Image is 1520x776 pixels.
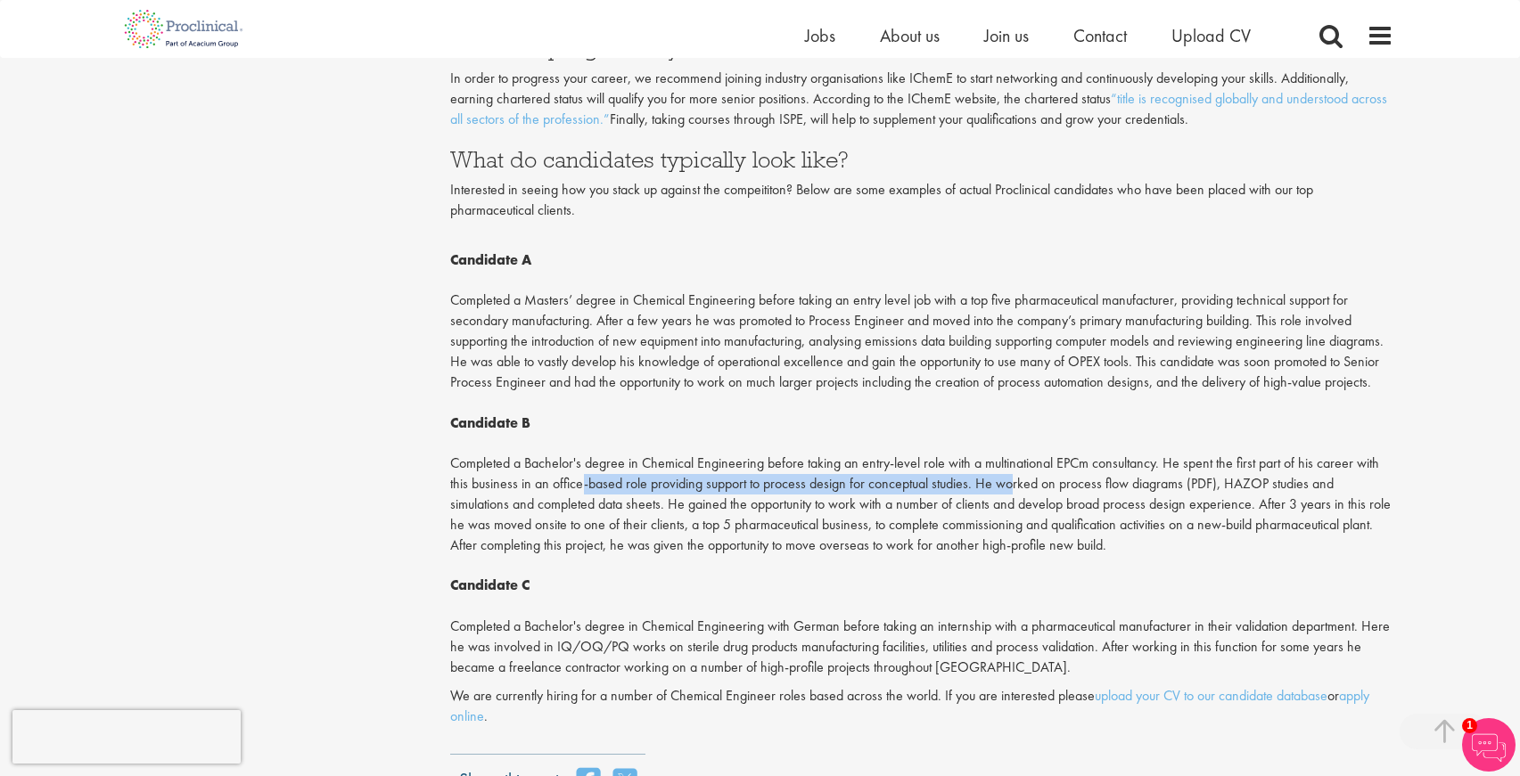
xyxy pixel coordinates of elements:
h3: What do candidates typically look like? [450,148,1393,171]
span: 1 [1462,718,1477,733]
img: Chatbot [1462,718,1516,772]
a: “title is recognised globally and understood across all sectors of the profession.” [450,89,1387,128]
a: Upload CV [1171,24,1251,47]
p: We are currently hiring for a number of Chemical Engineer roles based across the world. If you ar... [450,686,1393,727]
p: In order to progress your career, we recommend joining industry organisations like IChemE to star... [450,69,1393,130]
p: Completed a Masters’ degree in Chemical Engineering before taking an entry level job with a top f... [450,230,1393,678]
p: Interested in seeing how you stack up against the compeititon? Below are some examples of actual ... [450,180,1393,221]
a: About us [880,24,940,47]
a: Join us [984,24,1029,47]
b: Candidate B [450,413,530,432]
a: Jobs [805,24,835,47]
a: upload your CV to our candidate database [1095,686,1327,705]
h3: How do I progress my career further? [450,37,1393,60]
a: Contact [1073,24,1127,47]
b: Candidate A [450,250,531,269]
a: apply online [450,686,1369,725]
b: Candidate C [450,576,530,594]
iframe: reCAPTCHA [12,710,241,764]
